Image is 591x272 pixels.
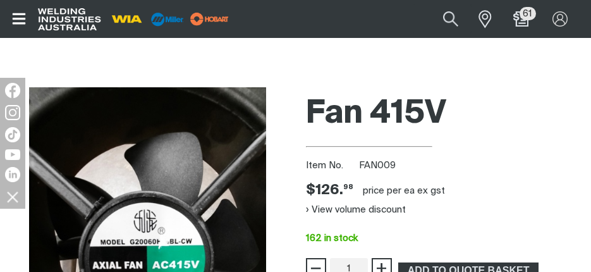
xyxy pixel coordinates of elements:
div: price per EA [363,185,415,197]
span: 162 in stock [306,233,358,243]
img: TikTok [5,127,20,142]
img: YouTube [5,149,20,160]
input: Product name or item number... [413,4,472,34]
span: $126. [306,182,353,200]
img: Instagram [5,105,20,120]
span: Item No. [306,159,357,173]
sup: 98 [343,183,353,190]
img: Facebook [5,83,20,98]
img: LinkedIn [5,167,20,182]
button: Search products [429,4,472,34]
span: FAN009 [359,161,396,170]
h1: Fan 415V [306,94,582,135]
button: View volume discount [306,200,406,220]
img: hide socials [2,186,23,207]
div: ex gst [417,185,445,197]
div: Price [306,182,353,200]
